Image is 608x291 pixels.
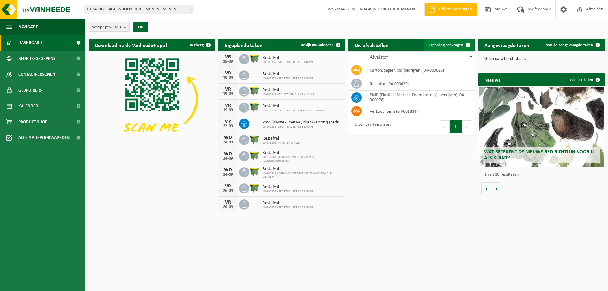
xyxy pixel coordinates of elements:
a: Offerte aanvragen [424,3,477,16]
a: Ophaling aanvragen [424,39,474,51]
span: 10-800336 - SPORTHAL TER LEIE LAUWE [263,125,342,129]
button: Next [462,120,472,133]
button: Volgende [491,182,501,195]
span: 10-800343 - OC HET APPLAUWS - LAUWE [263,93,315,97]
button: Previous [440,120,450,133]
span: Restafval [263,185,313,190]
span: 10-960548 - AGB WOONBEDRIJF MENEN-VOETBALSITE VAUBAN [263,172,342,179]
span: Restafval [263,55,313,60]
span: Navigatie [18,19,38,35]
h2: Aangevraagde taken [478,39,535,51]
img: WB-1100-HPE-GN-50 [249,150,260,161]
span: Wat betekent de nieuwe RED-richtlijn voor u als klant? [484,149,594,161]
h2: Ingeplande taken [218,39,269,51]
td: restafval (04-000029) [365,77,475,91]
span: 10-800336 - SPORTHAL TER LEIE LAUWE [263,190,313,193]
span: Bedrijfsgegevens [18,51,55,66]
span: Restafval [263,72,313,77]
img: WB-1100-HPE-GN-51 [249,166,260,177]
button: Vestigingen(9/9) [89,22,130,32]
img: Download de VHEPlus App [89,51,215,146]
div: VR [222,54,234,60]
span: Restafval [263,136,300,141]
span: Restafval [263,167,342,172]
span: Vestigingen [92,22,121,32]
span: Restafval [263,104,326,109]
strong: ALGEMEEN AGB WOONBEDRIJF MENEN [342,7,415,12]
div: 19-09 [222,108,234,112]
span: 10-856660 - AGB WOONBEDRIJF MENEN-[GEOGRAPHIC_DATA] [263,155,342,163]
div: VR [222,71,234,76]
span: 10-800336 - SPORTHAL TER LEIE LAUWE [263,77,313,80]
div: VR [222,184,234,189]
button: Vorige [481,182,491,195]
td: verkoop items (04-001834) [365,104,475,118]
img: WB-1100-HPE-GN-50 [249,53,260,64]
span: 10-749988 - AGB WOONBEDRIJF MENEN - MENEN [84,5,194,14]
span: Pmd (plastiek, metaal, drankkartons) (bedrijven) [263,120,342,125]
div: WO [222,168,234,173]
div: VR [222,87,234,92]
img: WB-1100-HPE-GN-51 [249,134,260,145]
span: Contactpersonen [18,66,55,82]
span: 10-877813 - SPORTHAL TER STEENLANDT REKKEM [263,109,326,113]
button: OK [133,22,148,32]
div: 19-09 [222,92,234,96]
p: 1 van 10 resultaten [484,173,602,177]
td: PMD (Plastiek, Metaal, Drankkartons) (bedrijven) (04-000978) [365,91,475,104]
span: 10-833804 - PARK TER WALLE [263,141,300,145]
td: karton/papier, los (bedrijven) (04-000026) [365,63,475,77]
div: WO [222,151,234,156]
span: Ophaling aanvragen [429,43,463,47]
span: Bekijk uw kalender [301,43,333,47]
button: 1 [450,120,462,133]
span: Dashboard [18,35,42,51]
div: 19-09 [222,60,234,64]
span: Gebruikers [18,82,42,98]
span: Restafval [263,150,342,155]
button: Verberg [185,39,215,51]
h2: Nieuws [478,73,507,86]
div: WO [222,135,234,140]
p: Geen data beschikbaar. [484,57,598,61]
div: 1 tot 4 van 4 resultaten [351,120,391,134]
span: Restafval [263,201,313,206]
div: VR [222,103,234,108]
div: 24-09 [222,173,234,177]
img: WB-1100-HPE-GN-50 [249,182,260,193]
span: 10-749988 - AGB WOONBEDRIJF MENEN - MENEN [84,5,194,14]
span: Offerte aanvragen [437,6,473,13]
span: Restafval [263,88,315,93]
span: Acceptatievoorwaarden [18,130,70,146]
span: Product Shop [18,114,47,130]
span: 10-800336 - SPORTHAL TER LEIE LAUWE [263,60,313,64]
h2: Download nu de Vanheede+ app! [89,39,173,51]
span: Kalender [18,98,38,114]
a: Wat betekent de nieuwe RED-richtlijn voor u als klant? [479,87,604,167]
span: Afvalstof [370,55,388,60]
a: Toon de aangevraagde taken [539,39,604,51]
count: (9/9) [112,25,121,29]
img: WB-1100-HPE-GN-51 [249,102,260,112]
div: VR [222,200,234,205]
span: 10-800336 - SPORTHAL TER LEIE LAUWE [263,206,313,210]
div: 26-09 [222,189,234,193]
div: 26-09 [222,205,234,209]
a: Bekijk uw kalender [296,39,345,51]
a: Alle artikelen [565,73,604,86]
img: WB-1100-HPE-GN-51 [249,85,260,96]
div: 22-09 [222,124,234,129]
div: MA [222,119,234,124]
div: 19-09 [222,76,234,80]
span: Toon de aangevraagde taken [544,43,593,47]
div: 24-09 [222,140,234,145]
h2: Uw afvalstoffen [348,39,395,51]
div: 24-09 [222,156,234,161]
span: Verberg [190,43,204,47]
